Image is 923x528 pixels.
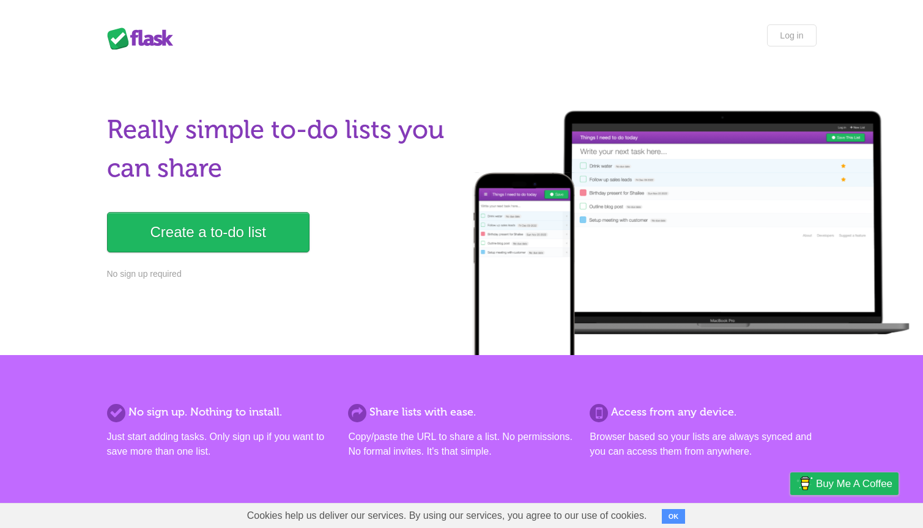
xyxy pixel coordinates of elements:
[107,28,180,50] div: Flask Lists
[590,430,816,459] p: Browser based so your lists are always synced and you can access them from anywhere.
[235,504,659,528] span: Cookies help us deliver our services. By using our services, you agree to our use of cookies.
[107,268,454,280] p: No sign up required
[348,404,574,420] h2: Share lists with ease.
[348,430,574,459] p: Copy/paste the URL to share a list. No permissions. No formal invites. It's that simple.
[107,430,333,459] p: Just start adding tasks. Only sign up if you want to save more than one list.
[816,473,892,494] span: Buy me a coffee
[590,404,816,420] h2: Access from any device.
[662,509,686,524] button: OK
[767,24,816,46] a: Log in
[107,404,333,420] h2: No sign up. Nothing to install.
[107,111,454,188] h1: Really simple to-do lists you can share
[107,212,310,252] a: Create a to-do list
[796,473,813,494] img: Buy me a coffee
[790,472,899,495] a: Buy me a coffee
